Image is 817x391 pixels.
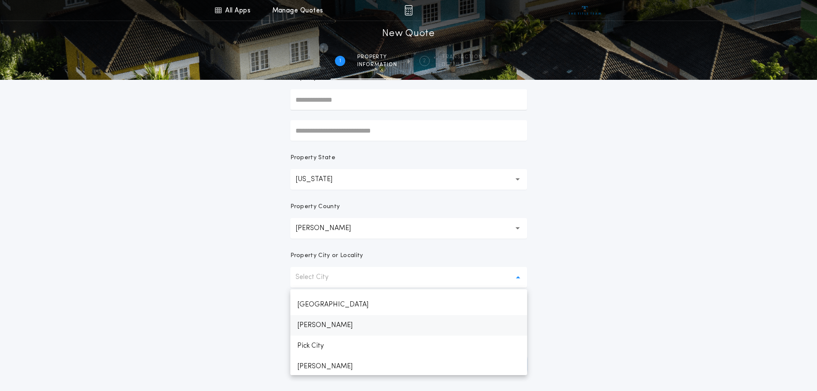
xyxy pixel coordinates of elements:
p: Property State [290,154,335,162]
h2: 2 [423,58,426,64]
img: vs-icon [569,6,601,15]
p: [PERSON_NAME] [290,315,527,336]
span: details [442,61,482,68]
img: img [404,5,413,15]
button: [PERSON_NAME] [290,218,527,239]
p: Property County [290,203,340,211]
p: Select City [295,272,342,282]
p: Pick City [290,336,527,356]
h2: 1 [339,58,341,64]
p: [US_STATE] [295,174,346,185]
p: [PERSON_NAME] [290,356,527,377]
h1: New Quote [382,27,434,41]
span: Property [357,54,397,61]
p: Property City or Locality [290,252,363,260]
p: [GEOGRAPHIC_DATA] [290,294,527,315]
ul: Select City [290,289,527,375]
span: information [357,61,397,68]
button: Select City [290,267,527,288]
button: [US_STATE] [290,169,527,190]
p: [PERSON_NAME] [295,223,365,233]
span: Transaction [442,54,482,61]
